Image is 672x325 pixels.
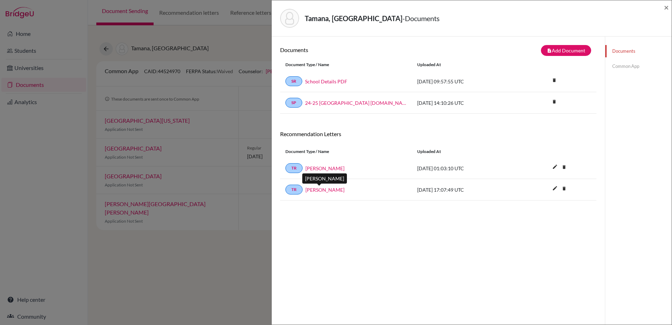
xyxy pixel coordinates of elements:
[547,48,552,53] i: note_add
[549,184,561,194] button: edit
[285,76,302,86] a: SR
[302,173,347,184] div: [PERSON_NAME]
[417,187,464,193] span: [DATE] 17:07:49 UTC
[412,99,517,107] div: [DATE] 14:10:26 UTC
[549,183,561,194] i: edit
[402,14,440,23] span: - Documents
[541,45,591,56] button: note_addAdd Document
[559,162,569,172] i: delete
[305,186,344,193] a: [PERSON_NAME]
[549,75,560,85] i: delete
[417,165,464,171] span: [DATE] 01:03:10 UTC
[664,3,669,12] button: Close
[412,78,517,85] div: [DATE] 09:57:55 UTC
[549,76,560,85] a: delete
[605,60,672,72] a: Common App
[305,99,407,107] a: 24-25 [GEOGRAPHIC_DATA] [DOMAIN_NAME]_wide
[305,78,347,85] a: School Details PDF
[412,62,517,68] div: Uploaded at
[285,185,303,195] a: TR
[305,165,344,172] a: [PERSON_NAME]
[605,45,672,57] a: Documents
[549,97,560,107] a: delete
[280,130,596,137] h6: Recommendation Letters
[549,161,561,172] i: edit
[559,184,569,194] a: delete
[280,62,412,68] div: Document Type / Name
[559,163,569,172] a: delete
[412,148,517,155] div: Uploaded at
[549,96,560,107] i: delete
[559,183,569,194] i: delete
[280,148,412,155] div: Document Type / Name
[285,98,302,108] a: SP
[549,162,561,173] button: edit
[285,163,303,173] a: TR
[305,14,402,23] strong: Tamana, [GEOGRAPHIC_DATA]
[280,46,438,53] h6: Documents
[664,2,669,12] span: ×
